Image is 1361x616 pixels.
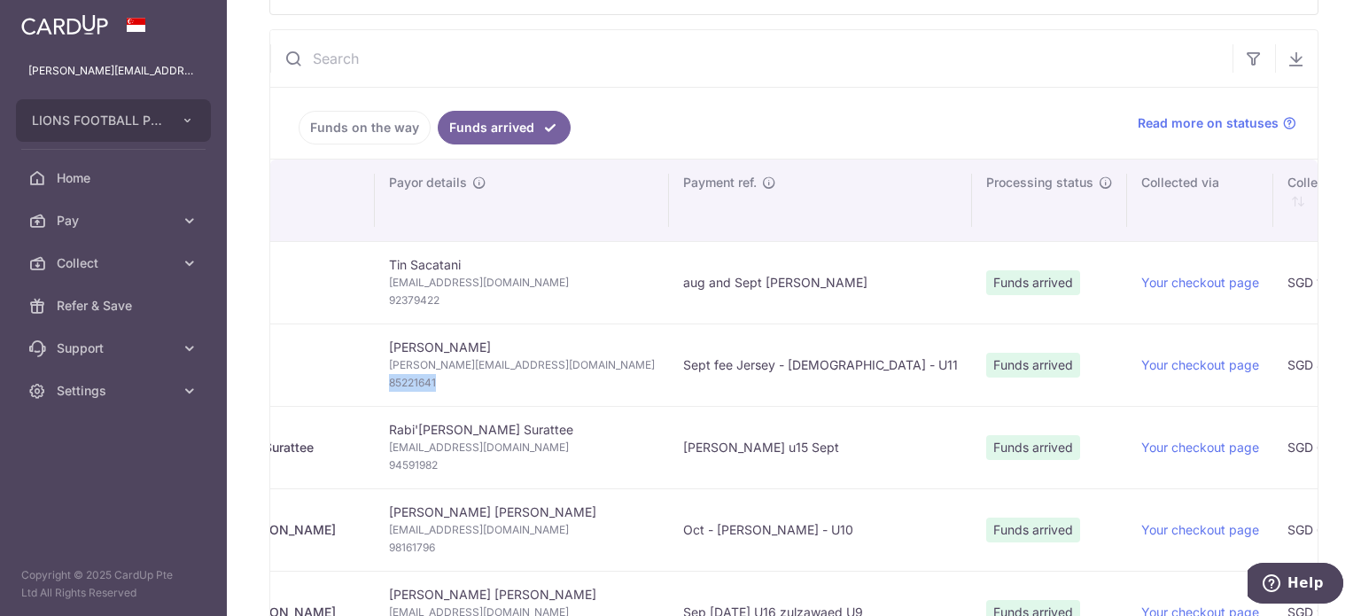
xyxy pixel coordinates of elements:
td: [PERSON_NAME] [375,324,669,406]
td: Sept fee Jersey - [DEMOGRAPHIC_DATA] - U11 [669,324,972,406]
a: Your checkout page [1141,522,1259,537]
span: Funds arrived [986,270,1080,295]
th: Processing status [972,160,1127,241]
span: Settings [57,382,174,400]
td: Oct - [PERSON_NAME] - U10 [669,488,972,571]
td: [PERSON_NAME] [PERSON_NAME] [375,488,669,571]
a: Funds on the way [299,111,431,144]
span: [EMAIL_ADDRESS][DOMAIN_NAME] [389,521,655,539]
span: Collect [57,254,174,272]
td: Rabi'[PERSON_NAME] Surattee [375,406,669,488]
input: Search [270,30,1233,87]
span: Help [40,12,76,28]
span: Support [57,339,174,357]
span: 98161796 [389,539,655,557]
th: Collected via [1127,160,1273,241]
span: Pay [57,212,174,230]
span: [PERSON_NAME][EMAIL_ADDRESS][DOMAIN_NAME] [389,356,655,374]
span: Funds arrived [986,353,1080,378]
span: [EMAIL_ADDRESS][DOMAIN_NAME] [389,439,655,456]
p: [PERSON_NAME][EMAIL_ADDRESS][DOMAIN_NAME] [28,62,198,80]
a: Your checkout page [1141,357,1259,372]
td: aug and Sept [PERSON_NAME] [669,241,972,324]
img: CardUp [21,14,108,35]
iframe: Opens a widget where you can find more information [1248,563,1343,607]
span: LIONS FOOTBALL PTE. LTD. [32,112,163,129]
td: Tin Sacatani [375,241,669,324]
span: Funds arrived [986,435,1080,460]
span: Refer & Save [57,297,174,315]
button: LIONS FOOTBALL PTE. LTD. [16,99,211,142]
span: 94591982 [389,456,655,474]
span: Read more on statuses [1138,114,1279,132]
a: Your checkout page [1141,440,1259,455]
span: Payor details [389,174,467,191]
span: Processing status [986,174,1093,191]
span: 92379422 [389,292,655,309]
span: Funds arrived [986,518,1080,542]
a: Your checkout page [1141,275,1259,290]
td: [PERSON_NAME] u15 Sept [669,406,972,488]
th: Payment ref. [669,160,972,241]
span: [EMAIL_ADDRESS][DOMAIN_NAME] [389,274,655,292]
a: Read more on statuses [1138,114,1296,132]
span: Payment ref. [683,174,757,191]
span: 85221641 [389,374,655,392]
th: Payor details [375,160,669,241]
span: Home [57,169,174,187]
a: Funds arrived [438,111,571,144]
